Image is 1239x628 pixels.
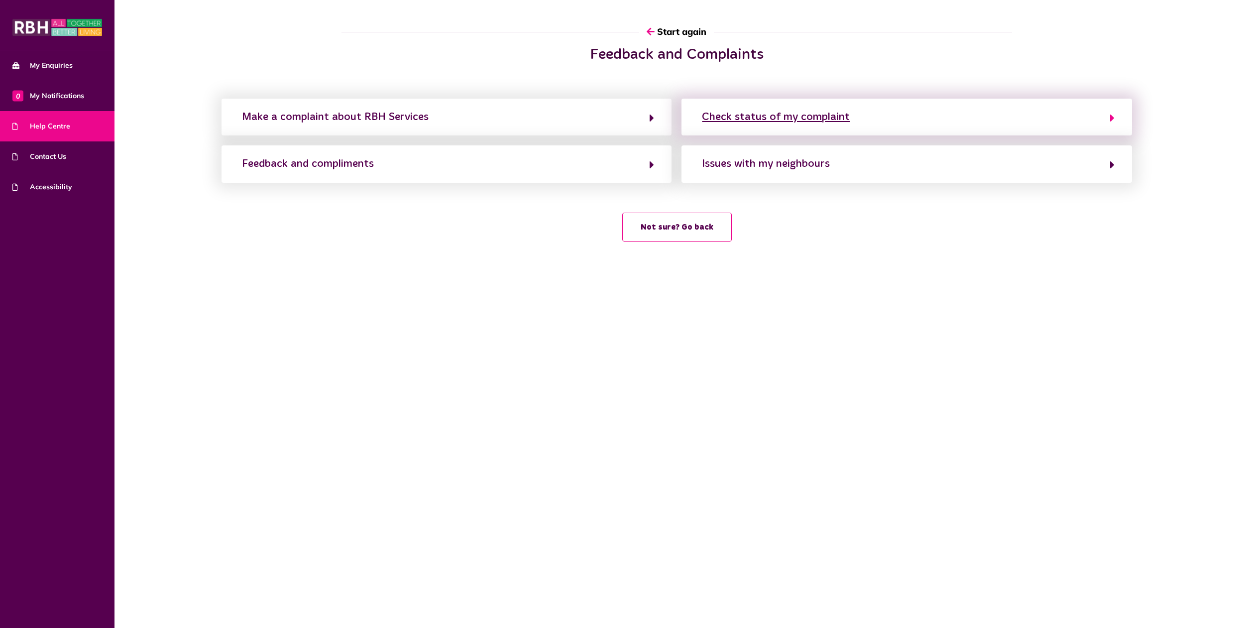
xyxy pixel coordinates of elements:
[699,109,1115,126] button: Check status of my complaint
[242,156,374,172] div: Feedback and compliments
[12,91,84,101] span: My Notifications
[12,60,73,71] span: My Enquiries
[239,155,655,172] button: Feedback and compliments
[12,17,102,37] img: MyRBH
[239,109,655,126] button: Make a complaint about RBH Services
[702,156,830,172] div: Issues with my neighbours
[639,17,714,46] button: Start again
[12,151,66,162] span: Contact Us
[622,213,732,242] button: Not sure? Go back
[699,155,1115,172] button: Issues with my neighbours
[12,121,70,131] span: Help Centre
[242,109,429,125] div: Make a complaint about RBH Services
[12,90,23,101] span: 0
[702,109,850,125] div: Check status of my complaint
[12,182,72,192] span: Accessibility
[478,46,876,64] h2: Feedback and Complaints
